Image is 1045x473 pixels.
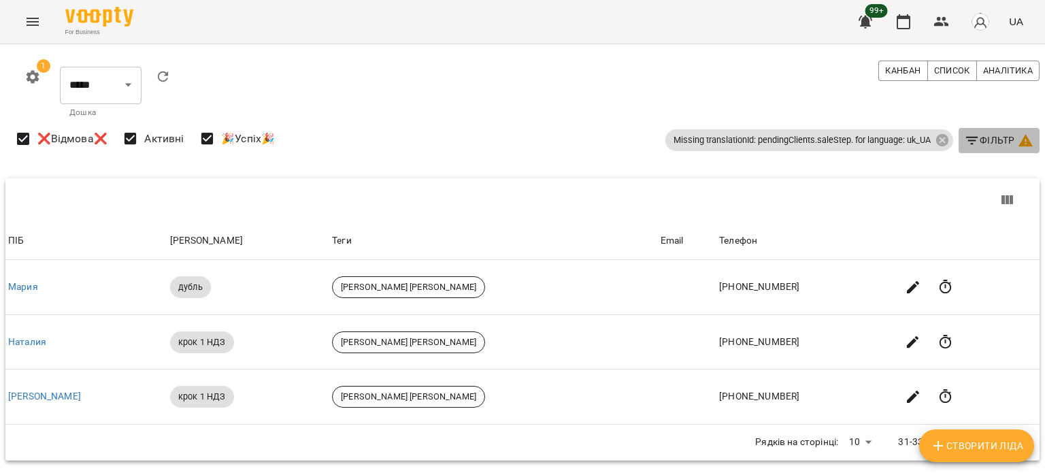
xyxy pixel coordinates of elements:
span: крок 1 НДЗ [170,391,233,403]
td: [PHONE_NUMBER] [716,260,894,314]
div: Missing translationId: pendingClients.saleStep. for language: uk_UA [665,129,953,151]
span: Аналітика [983,63,1033,78]
a: [PERSON_NAME] [8,391,81,402]
span: Створити Ліда [930,438,1023,454]
span: 1 [37,59,50,73]
div: 10 [844,432,876,452]
button: UA [1003,9,1029,34]
div: крок 1 НДЗ [170,331,233,353]
span: 🎉Успіх🎉 [221,131,275,147]
button: Previous Page [957,426,990,459]
p: 31-33 з 33 [898,436,943,449]
button: View Columns [991,184,1023,216]
span: Список [934,63,970,78]
a: Наталия [8,336,46,347]
img: avatar_s.png [971,12,990,31]
button: Створити Ліда [919,429,1034,462]
div: Email [661,233,714,249]
div: Телефон [719,233,891,249]
span: For Business [65,28,133,37]
button: Канбан [878,61,927,81]
div: Table Toolbar [5,178,1040,222]
span: [PERSON_NAME] [PERSON_NAME] [333,391,484,403]
span: дубль [170,281,211,293]
span: Активні [144,131,184,147]
button: Список [927,61,977,81]
div: Теги [332,233,655,249]
span: Missing translationId: pendingClients.saleStep. for language: uk_UA [665,134,939,146]
a: Мария [8,281,38,292]
span: Канбан [885,63,920,78]
span: [PERSON_NAME] [PERSON_NAME] [333,336,484,348]
span: UA [1009,14,1023,29]
button: Menu [16,5,49,38]
button: Фільтр [959,128,1040,152]
div: [PERSON_NAME] [170,233,327,249]
button: Аналітика [976,61,1040,81]
span: крок 1 НДЗ [170,336,233,348]
span: Фільтр [964,132,1034,148]
p: Дошка [69,106,132,120]
span: 99+ [865,4,888,18]
span: [PERSON_NAME] [PERSON_NAME] [333,281,484,293]
div: крок 1 НДЗ [170,386,233,408]
td: [PHONE_NUMBER] [716,370,894,425]
div: ПІБ [8,233,165,249]
p: Рядків на сторінці: [755,436,838,449]
td: [PHONE_NUMBER] [716,314,894,370]
div: дубль [170,276,211,298]
span: ❌Відмова❌ [37,131,107,147]
img: Voopty Logo [65,7,133,27]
